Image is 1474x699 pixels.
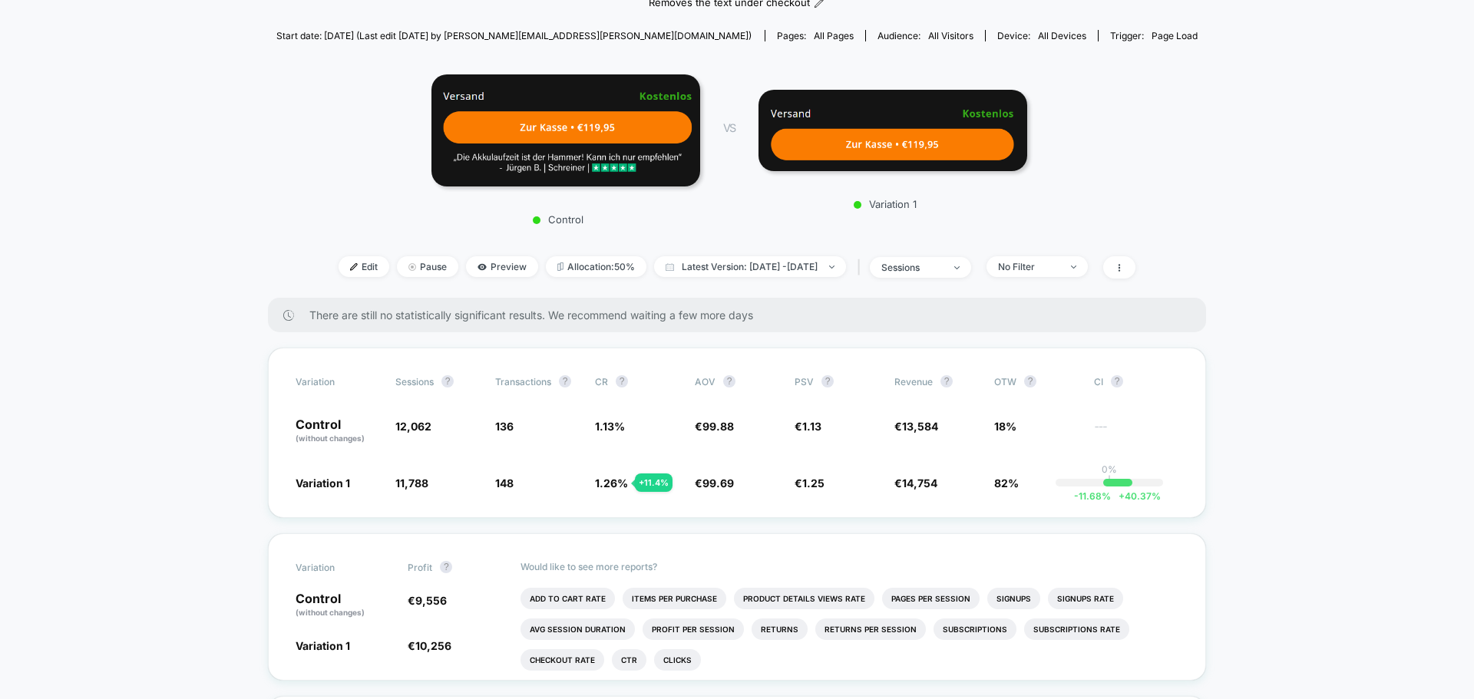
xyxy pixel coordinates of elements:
[894,376,933,387] span: Revenue
[595,476,628,490] span: 1.26 %
[296,592,392,618] p: Control
[296,608,365,617] span: (without changes)
[521,649,604,671] li: Checkout Rate
[814,30,854,41] span: all pages
[1110,30,1198,41] div: Trigger:
[695,420,734,433] span: €
[1094,422,1178,444] span: ---
[1071,265,1076,269] img: end
[557,262,563,271] img: rebalance
[616,375,628,387] button: ?
[795,476,825,490] span: €
[441,375,454,387] button: ?
[276,30,752,41] span: Start date: [DATE] (Last edit [DATE] by [PERSON_NAME][EMAIL_ADDRESS][PERSON_NAME][DOMAIN_NAME])
[1024,375,1036,387] button: ?
[440,561,452,573] button: ?
[595,420,625,433] span: 1.13 %
[397,256,458,277] span: Pause
[296,434,365,443] span: (without changes)
[1119,490,1125,502] span: +
[994,476,1019,490] span: 82%
[296,418,380,444] p: Control
[723,375,735,387] button: ?
[296,476,350,490] span: Variation 1
[408,263,416,271] img: end
[928,30,973,41] span: All Visitors
[998,261,1059,272] div: No Filter
[424,213,692,226] p: Control
[758,90,1027,171] img: Variation 1 main
[1111,490,1161,502] span: 40.37 %
[1048,588,1123,609] li: Signups Rate
[666,263,674,271] img: calendar
[815,618,926,640] li: Returns Per Session
[802,476,825,490] span: 1.25
[309,308,1175,321] span: There are still no statistically significant results. We recommend waiting a few more days
[408,594,447,607] span: €
[702,420,734,433] span: 99.88
[415,639,451,652] span: 10,256
[902,420,938,433] span: 13,584
[1102,463,1117,475] p: 0%
[1111,375,1123,387] button: ?
[431,74,700,187] img: Control main
[695,476,734,490] span: €
[495,476,514,490] span: 148
[994,420,1016,433] span: 18%
[702,476,734,490] span: 99.69
[635,473,673,492] div: + 11.4 %
[894,476,937,490] span: €
[395,376,434,387] span: Sessions
[734,588,874,609] li: Product Details Views Rate
[296,639,350,652] span: Variation 1
[994,375,1079,387] span: OTW
[546,256,646,277] span: Allocation: 50%
[987,588,1040,609] li: Signups
[882,588,980,609] li: Pages Per Session
[350,263,358,271] img: edit
[1094,375,1178,387] span: CI
[751,198,1020,210] p: Variation 1
[802,420,821,433] span: 1.13
[695,376,716,387] span: AOV
[408,639,451,652] span: €
[521,618,635,640] li: Avg Session Duration
[339,256,389,277] span: Edit
[296,375,380,387] span: Variation
[408,562,432,573] span: Profit
[1038,30,1086,41] span: all devices
[466,256,538,277] span: Preview
[954,266,960,269] img: end
[559,375,571,387] button: ?
[595,376,608,387] span: CR
[894,420,938,433] span: €
[940,375,953,387] button: ?
[795,420,821,433] span: €
[752,618,808,640] li: Returns
[654,256,846,277] span: Latest Version: [DATE] - [DATE]
[829,265,834,269] img: end
[1074,490,1111,502] span: -11.68 %
[934,618,1016,640] li: Subscriptions
[415,594,447,607] span: 9,556
[795,376,814,387] span: PSV
[495,376,551,387] span: Transactions
[777,30,854,41] div: Pages:
[985,30,1098,41] span: Device:
[521,588,615,609] li: Add To Cart Rate
[521,561,1179,572] p: Would like to see more reports?
[1152,30,1198,41] span: Page Load
[623,588,726,609] li: Items Per Purchase
[612,649,646,671] li: Ctr
[821,375,834,387] button: ?
[723,121,735,134] span: VS
[395,476,428,490] span: 11,788
[654,649,701,671] li: Clicks
[296,561,380,573] span: Variation
[495,420,514,433] span: 136
[877,30,973,41] div: Audience:
[1024,618,1129,640] li: Subscriptions Rate
[854,256,870,279] span: |
[1108,475,1111,486] p: |
[395,420,431,433] span: 12,062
